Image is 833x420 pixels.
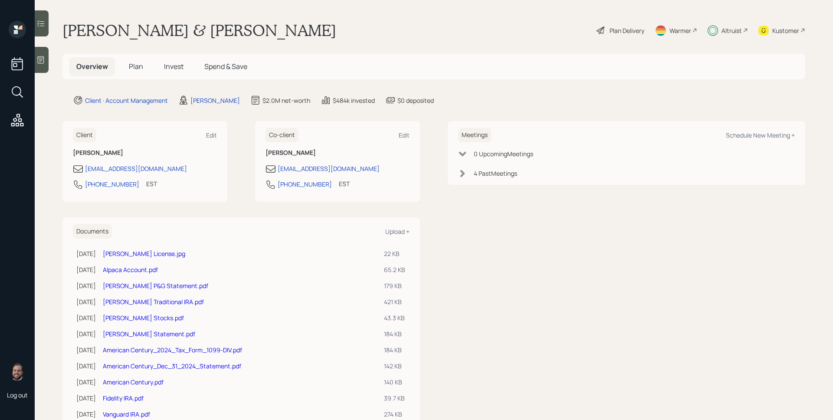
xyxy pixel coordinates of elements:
div: [EMAIL_ADDRESS][DOMAIN_NAME] [85,164,187,173]
div: $484k invested [333,96,375,105]
span: Spend & Save [204,62,247,71]
div: EST [146,179,157,188]
div: [EMAIL_ADDRESS][DOMAIN_NAME] [278,164,380,173]
div: Log out [7,391,28,399]
div: 65.2 KB [384,265,406,274]
img: james-distasi-headshot.png [9,363,26,381]
div: Schedule New Meeting + [726,131,795,139]
div: 43.3 KB [384,313,406,322]
div: 142 KB [384,361,406,371]
span: Invest [164,62,184,71]
a: American Century_2024_Tax_Form_1099-DIV.pdf [103,346,242,354]
a: [PERSON_NAME] License.jpg [103,249,185,258]
h1: [PERSON_NAME] & [PERSON_NAME] [62,21,336,40]
div: 39.7 KB [384,394,406,403]
h6: Co-client [266,128,298,142]
div: [DATE] [76,377,96,387]
div: 184 KB [384,329,406,338]
a: [PERSON_NAME] P&G Statement.pdf [103,282,208,290]
div: $2.0M net-worth [262,96,310,105]
div: [DATE] [76,297,96,306]
div: 421 KB [384,297,406,306]
div: [DATE] [76,394,96,403]
div: 179 KB [384,281,406,290]
div: [DATE] [76,249,96,258]
div: 140 KB [384,377,406,387]
div: 184 KB [384,345,406,354]
div: Warmer [669,26,691,35]
a: Vanguard IRA.pdf [103,410,150,418]
span: Overview [76,62,108,71]
a: Alpaca Account.pdf [103,266,158,274]
div: Plan Delivery [610,26,644,35]
h6: Client [73,128,96,142]
a: [PERSON_NAME] Stocks.pdf [103,314,184,322]
a: [PERSON_NAME] Traditional IRA.pdf [103,298,204,306]
div: Edit [399,131,410,139]
a: Fidelity IRA.pdf [103,394,144,402]
a: [PERSON_NAME] Statement.pdf [103,330,195,338]
h6: [PERSON_NAME] [266,149,410,157]
div: Altruist [721,26,742,35]
div: [DATE] [76,265,96,274]
div: [DATE] [76,329,96,338]
div: [PHONE_NUMBER] [278,180,332,189]
div: [DATE] [76,281,96,290]
div: Kustomer [772,26,799,35]
h6: Meetings [458,128,491,142]
a: American Century.pdf [103,378,164,386]
span: Plan [129,62,143,71]
div: [PHONE_NUMBER] [85,180,139,189]
div: Edit [206,131,217,139]
div: [PERSON_NAME] [190,96,240,105]
h6: Documents [73,224,112,239]
div: 4 Past Meeting s [474,169,517,178]
div: [DATE] [76,313,96,322]
h6: [PERSON_NAME] [73,149,217,157]
div: [DATE] [76,345,96,354]
a: American Century_Dec_31_2024_Statement.pdf [103,362,241,370]
div: 0 Upcoming Meeting s [474,149,533,158]
div: [DATE] [76,410,96,419]
div: 22 KB [384,249,406,258]
div: 274 KB [384,410,406,419]
div: [DATE] [76,361,96,371]
div: Client · Account Management [85,96,168,105]
div: EST [339,179,350,188]
div: Upload + [385,227,410,236]
div: $0 deposited [397,96,434,105]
